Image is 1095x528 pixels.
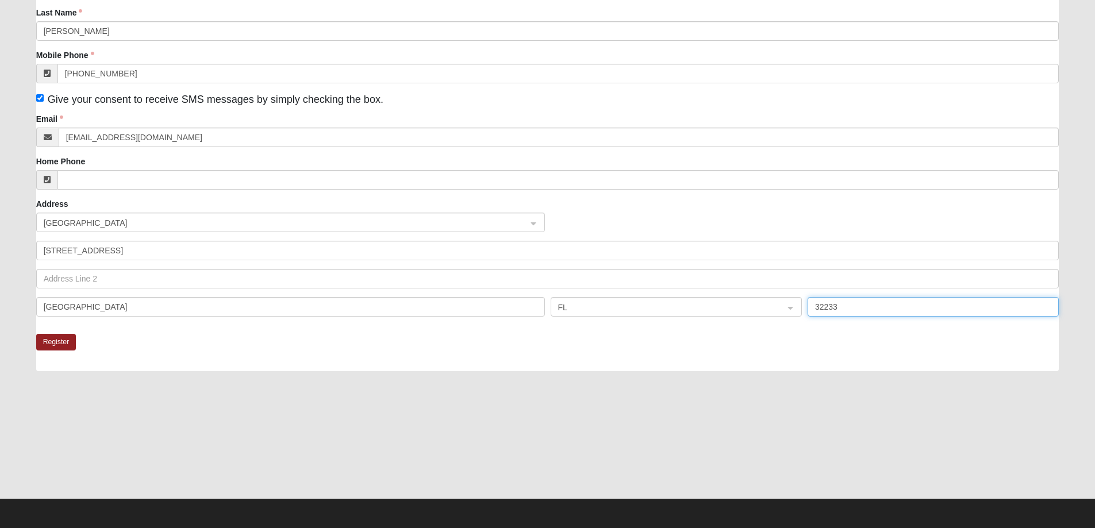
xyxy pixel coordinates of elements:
[36,241,1059,260] input: Address Line 1
[36,7,83,18] label: Last Name
[36,198,68,210] label: Address
[48,94,383,105] span: Give your consent to receive SMS messages by simply checking the box.
[36,269,1059,288] input: Address Line 2
[36,94,44,102] input: Give your consent to receive SMS messages by simply checking the box.
[36,49,94,61] label: Mobile Phone
[36,113,63,125] label: Email
[36,156,86,167] label: Home Phone
[36,297,545,317] input: City
[36,334,76,350] button: Register
[808,297,1059,317] input: Zip
[44,217,517,229] span: United States
[558,301,774,314] span: FL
